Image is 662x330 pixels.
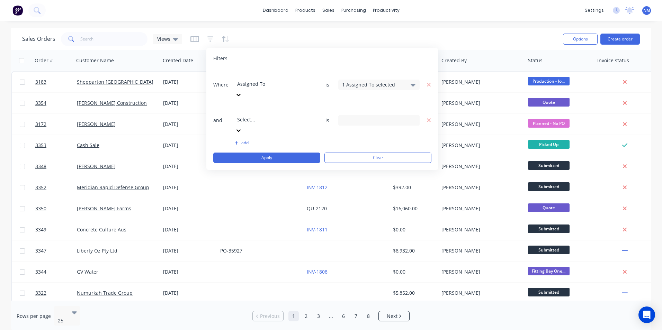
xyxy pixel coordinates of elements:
[163,205,215,212] div: [DATE]
[35,184,46,191] span: 3352
[213,55,227,62] span: Filters
[35,240,77,261] a: 3347
[12,5,23,16] img: Factory
[163,268,215,275] div: [DATE]
[35,114,77,135] a: 3172
[163,79,215,85] div: [DATE]
[163,290,215,296] div: [DATE]
[528,288,570,296] span: Submitted
[638,306,655,323] div: Open Intercom Messenger
[528,182,570,191] span: Submitted
[35,93,77,113] a: 3354
[528,267,570,275] span: Fitting Bay One...
[441,100,518,107] div: [PERSON_NAME]
[528,246,570,254] span: Submitted
[581,5,607,16] div: settings
[342,81,405,88] div: 1 Assigned To selected
[35,79,46,85] span: 3183
[163,57,193,64] div: Created Date
[441,121,518,128] div: [PERSON_NAME]
[35,198,77,219] a: 3350
[76,57,114,64] div: Customer Name
[77,268,98,275] a: GV Water
[259,5,292,16] a: dashboard
[288,311,299,321] a: Page 1 is your current page
[528,77,570,85] span: Production - Jo...
[237,80,301,88] div: Assigned To
[643,7,650,13] span: NM
[35,142,46,149] span: 3353
[319,5,338,16] div: sales
[35,219,77,240] a: 3349
[77,290,133,296] a: Numurkah Trade Group
[163,100,215,107] div: [DATE]
[163,142,215,149] div: [DATE]
[35,283,77,303] a: 3322
[77,121,116,127] a: [PERSON_NAME]
[250,311,412,321] ul: Pagination
[77,226,126,233] a: Concrete Culture Aus
[35,156,77,177] a: 3348
[35,247,46,254] span: 3347
[35,100,46,107] span: 3354
[80,32,148,46] input: Search...
[441,142,518,149] div: [PERSON_NAME]
[77,184,149,191] a: Meridian Rapid Defense Group
[338,311,349,321] a: Page 6
[163,184,215,191] div: [DATE]
[157,35,170,43] span: Views
[393,205,434,212] div: $16,060.00
[35,177,77,198] a: 3352
[528,161,570,170] span: Submitted
[35,205,46,212] span: 3350
[213,153,320,163] button: Apply
[213,81,234,88] span: Where
[441,268,518,275] div: [PERSON_NAME]
[597,57,629,64] div: Invoice status
[35,121,46,128] span: 3172
[326,311,336,321] a: Jump forward
[441,79,518,85] div: [PERSON_NAME]
[393,184,434,191] div: $392.00
[163,226,215,233] div: [DATE]
[387,313,397,320] span: Next
[441,163,518,170] div: [PERSON_NAME]
[77,79,153,85] a: Shepparton [GEOGRAPHIC_DATA]
[35,268,46,275] span: 3344
[77,247,117,254] a: Liberty Oz Pty Ltd
[363,311,374,321] a: Page 8
[441,57,467,64] div: Created By
[35,135,77,156] a: 3353
[77,142,99,148] a: Cash Sale
[441,290,518,296] div: [PERSON_NAME]
[351,311,361,321] a: Page 7
[528,140,570,149] span: Picked Up
[22,36,55,42] h1: Sales Orders
[307,205,327,212] a: QU-2120
[369,5,403,16] div: productivity
[163,247,215,254] div: [DATE]
[163,163,215,170] div: [DATE]
[58,317,66,324] div: 25
[35,72,77,92] a: 3183
[77,205,131,212] a: [PERSON_NAME] Farms
[237,116,295,123] div: Select...
[35,290,46,296] span: 3322
[253,313,283,320] a: Previous page
[77,100,147,106] a: [PERSON_NAME] Construction
[35,262,77,282] a: 3344
[235,140,316,146] button: add
[393,290,434,296] div: $5,852.00
[307,184,328,191] a: INV-1812
[307,226,328,233] a: INV-1811
[441,226,518,233] div: [PERSON_NAME]
[528,119,570,128] span: Planned - No PO
[260,313,280,320] span: Previous
[528,98,570,107] span: Quote
[441,205,518,212] div: [PERSON_NAME]
[600,34,640,45] button: Create order
[563,34,598,45] button: Options
[338,5,369,16] div: purchasing
[163,121,215,128] div: [DATE]
[441,247,518,254] div: [PERSON_NAME]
